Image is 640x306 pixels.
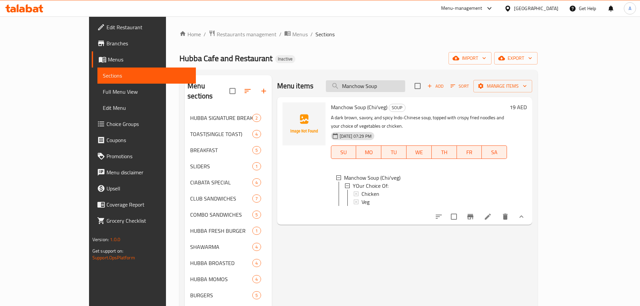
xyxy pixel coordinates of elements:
span: BURGERS [190,291,252,299]
span: Inactive [275,56,295,62]
div: CLUB SANDWICHES [190,194,252,203]
button: sort-choices [431,209,447,225]
a: Promotions [92,148,196,164]
span: 2 [253,115,260,121]
div: COMBO SANDWICHES [190,211,252,219]
p: A dark brown, savory, and spicy Indo-Chinese soup, topped with crispy fried noodles and your choi... [331,114,507,130]
span: 7 [253,195,260,202]
div: HUBBA FRESH BURGER1 [185,223,272,239]
span: FR [460,147,479,157]
a: Coverage Report [92,196,196,213]
span: Chicken [361,190,379,198]
div: BURGERS5 [185,287,272,303]
button: export [494,52,538,64]
span: Select section [411,79,425,93]
div: HUBBA SIGNATURE BREAKFAST [190,114,252,122]
div: items [252,162,261,170]
span: CIABATA SPECIAL [190,178,252,186]
span: Add [426,82,444,90]
a: Choice Groups [92,116,196,132]
div: items [252,178,261,186]
div: items [252,211,261,219]
div: items [252,130,261,138]
a: Edit Restaurant [92,19,196,35]
a: Menu disclaimer [92,164,196,180]
div: items [252,259,261,267]
span: HUBBA BROASTED [190,259,252,267]
div: CLUB SANDWICHES7 [185,190,272,207]
div: HUBBA FRESH BURGER [190,227,252,235]
button: Add [425,81,446,91]
span: Menus [108,55,190,63]
a: Full Menu View [97,84,196,100]
span: Sort sections [240,83,256,99]
span: Choice Groups [106,120,190,128]
a: Upsell [92,180,196,196]
button: Sort [449,81,471,91]
input: search [326,80,405,92]
h2: Menu items [277,81,314,91]
span: SLIDERS [190,162,252,170]
a: Restaurants management [209,30,276,39]
span: Upsell [106,184,190,192]
span: TU [384,147,404,157]
span: 4 [253,131,260,137]
span: Menu disclaimer [106,168,190,176]
span: Grocery Checklist [106,217,190,225]
div: items [252,194,261,203]
span: BREAKFAST [190,146,252,154]
span: Veg [361,198,370,206]
nav: breadcrumb [179,30,538,39]
span: SU [334,147,354,157]
span: Coupons [106,136,190,144]
span: WE [409,147,429,157]
div: items [252,227,261,235]
button: Branch-specific-item [462,209,478,225]
div: HUBBA MOMOS [190,275,252,283]
h6: 19 AED [510,102,527,112]
span: Sections [315,30,335,38]
span: Manchow Soup (Chi/veg) [344,174,400,182]
div: HUBBA MOMOS4 [185,271,272,287]
span: Sort [451,82,469,90]
button: show more [513,209,529,225]
a: Edit Menu [97,100,196,116]
span: 4 [253,244,260,250]
span: Edit Restaurant [106,23,190,31]
div: SHAWARMA [190,243,252,251]
span: YOur Choice Of: [353,182,388,190]
span: A [629,5,631,12]
button: FR [457,145,482,159]
button: delete [497,209,513,225]
span: 4 [253,179,260,186]
span: Branches [106,39,190,47]
a: Sections [97,68,196,84]
a: Support.OpsPlatform [92,253,135,262]
a: Grocery Checklist [92,213,196,229]
div: items [252,243,261,251]
div: CIABATA SPECIAL4 [185,174,272,190]
span: TOAST(SINGLE TOAST) [190,130,252,138]
button: SU [331,145,356,159]
span: 1 [253,163,260,170]
span: import [454,54,486,62]
span: Sections [103,72,190,80]
span: SA [484,147,504,157]
button: Manage items [473,80,532,92]
a: Branches [92,35,196,51]
div: items [252,275,261,283]
span: Select to update [447,210,461,224]
span: 5 [253,212,260,218]
div: items [252,114,261,122]
li: / [310,30,313,38]
span: Get support on: [92,247,123,255]
div: SHAWARMA4 [185,239,272,255]
div: SLIDERS1 [185,158,272,174]
span: 5 [253,147,260,154]
span: Coverage Report [106,201,190,209]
